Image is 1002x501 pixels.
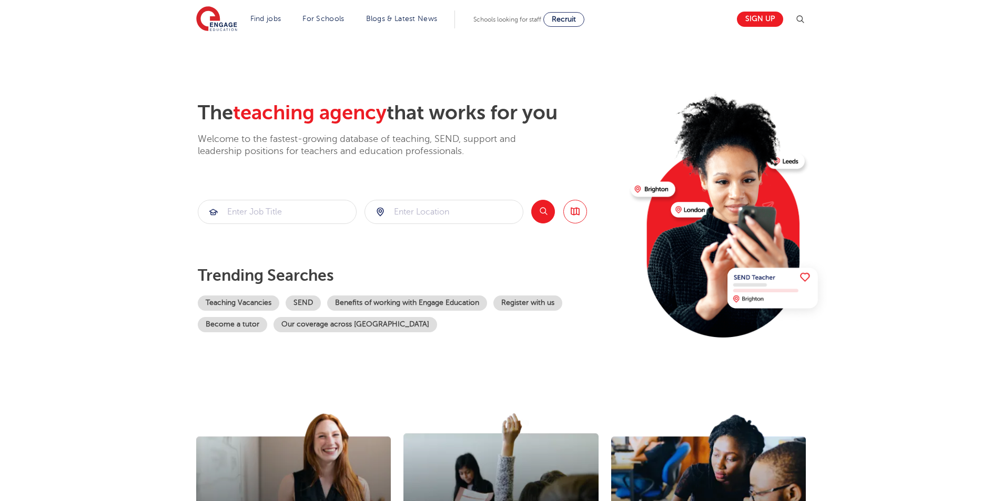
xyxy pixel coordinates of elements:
span: teaching agency [233,101,387,124]
a: Find jobs [250,15,281,23]
a: SEND [286,295,321,311]
a: Sign up [737,12,783,27]
input: Submit [198,200,356,223]
p: Trending searches [198,266,622,285]
img: Engage Education [196,6,237,33]
a: Register with us [493,295,562,311]
a: Teaching Vacancies [198,295,279,311]
a: Become a tutor [198,317,267,332]
div: Submit [198,200,357,224]
button: Search [531,200,555,223]
div: Submit [365,200,523,224]
p: Welcome to the fastest-growing database of teaching, SEND, support and leadership positions for t... [198,133,545,158]
span: Recruit [552,15,576,23]
input: Submit [365,200,523,223]
h2: The that works for you [198,101,622,125]
a: Our coverage across [GEOGRAPHIC_DATA] [274,317,437,332]
a: Recruit [543,12,584,27]
a: Blogs & Latest News [366,15,438,23]
span: Schools looking for staff [473,16,541,23]
a: For Schools [302,15,344,23]
a: Benefits of working with Engage Education [327,295,487,311]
